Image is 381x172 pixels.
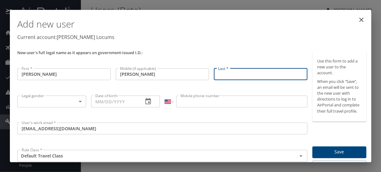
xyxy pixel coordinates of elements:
[17,96,86,107] div: ​
[317,58,361,76] p: Use this form to add a new user to the account.
[91,96,138,107] input: MM/DD/YYYY
[17,33,366,41] p: Current account: [PERSON_NAME] Locums
[317,148,361,156] span: Save
[17,51,307,55] p: New user's full legal name as it appears on government-issued I.D.:
[317,79,361,114] p: When you click “Save”, an email will be sent to the new user with directions to log in to AirPort...
[296,152,305,160] button: Open
[312,146,366,158] button: Save
[354,12,369,27] button: close
[312,161,366,172] button: Cancel
[17,15,366,33] h1: Add new user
